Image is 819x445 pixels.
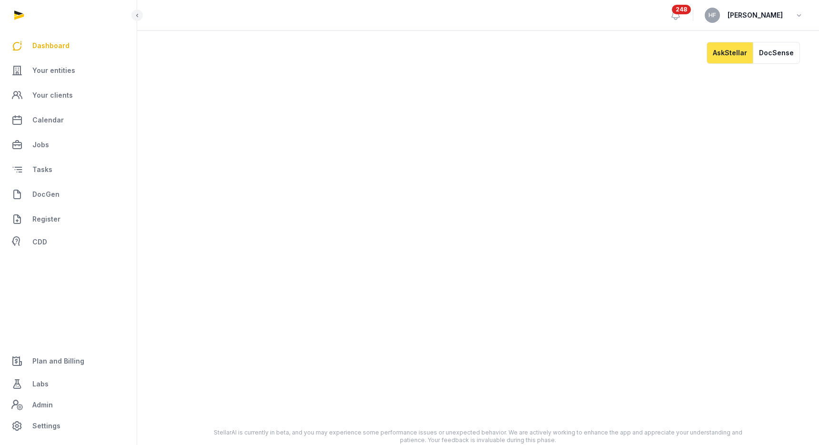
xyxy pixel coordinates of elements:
[32,378,49,390] span: Labs
[8,158,129,181] a: Tasks
[8,373,129,395] a: Labs
[32,236,47,248] span: CDD
[8,233,129,252] a: CDD
[8,84,129,107] a: Your clients
[8,350,129,373] a: Plan and Billing
[707,42,753,64] button: AskStellar
[8,133,129,156] a: Jobs
[709,12,716,18] span: HF
[32,114,64,126] span: Calendar
[753,42,800,64] button: DocSense
[8,183,129,206] a: DocGen
[8,34,129,57] a: Dashboard
[8,395,129,415] a: Admin
[705,8,720,23] button: HF
[32,139,49,151] span: Jobs
[8,59,129,82] a: Your entities
[32,189,60,200] span: DocGen
[728,10,783,21] span: [PERSON_NAME]
[32,399,53,411] span: Admin
[32,65,75,76] span: Your entities
[8,208,129,231] a: Register
[32,40,70,51] span: Dashboard
[205,429,751,444] div: StellarAI is currently in beta, and you may experience some performance issues or unexpected beha...
[8,109,129,131] a: Calendar
[672,5,691,14] span: 248
[32,90,73,101] span: Your clients
[32,164,52,175] span: Tasks
[32,420,60,432] span: Settings
[8,415,129,437] a: Settings
[32,355,84,367] span: Plan and Billing
[32,213,60,225] span: Register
